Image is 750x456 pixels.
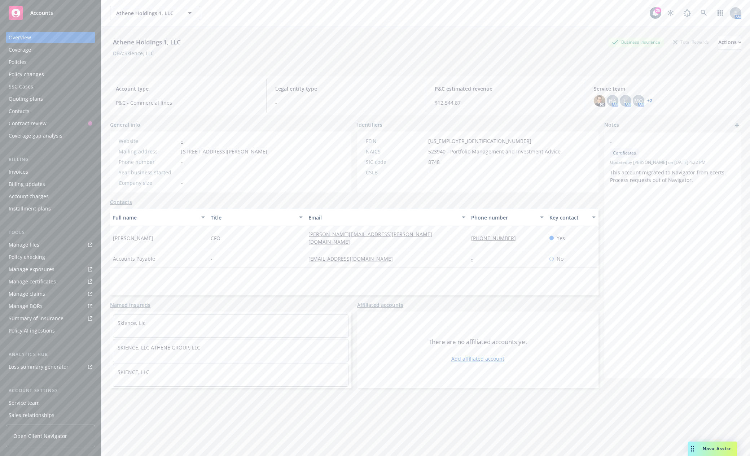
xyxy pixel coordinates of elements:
span: [US_EMPLOYER_IDENTIFICATION_NUMBER] [428,137,531,145]
span: General info [110,121,140,129]
div: Coverage gap analysis [9,130,62,142]
a: [PERSON_NAME][EMAIL_ADDRESS][PERSON_NAME][DOMAIN_NAME] [308,231,432,245]
div: Policy AI ingestions [9,325,55,336]
span: P&C estimated revenue [435,85,576,92]
span: - [181,179,183,187]
span: Service team [594,85,736,92]
div: CSLB [366,169,425,176]
a: add [733,121,741,130]
span: Nova Assist [703,446,731,452]
a: Service team [6,397,95,409]
div: Analytics hub [6,351,95,358]
div: Account charges [9,191,49,202]
button: Nova Assist [688,442,737,456]
div: Actions [718,35,741,49]
div: Year business started [119,169,178,176]
div: Contacts [9,105,30,117]
a: [EMAIL_ADDRESS][DOMAIN_NAME] [308,255,399,262]
div: DBA: Skience, LLC [113,49,154,57]
span: MQ [634,97,643,105]
a: SKIENCE, LLC [118,369,149,375]
a: Policy changes [6,69,95,80]
a: Skience, Llc [118,320,145,326]
div: SIC code [366,158,425,166]
a: Manage exposures [6,264,95,275]
a: - [471,255,479,262]
div: Athene Holdings 1, LLC [110,38,184,47]
a: Report a Bug [680,6,694,20]
div: Invoices [9,166,28,178]
span: No [557,255,563,262]
span: There are no affiliated accounts yet [429,338,527,346]
div: Overview [9,32,31,43]
a: Policies [6,56,95,68]
a: Affiliated accounts [357,301,403,309]
span: - [275,99,417,107]
span: 8748 [428,158,440,166]
div: Manage files [9,239,39,251]
div: 25 [655,7,661,14]
span: - [181,169,183,176]
div: Quoting plans [9,93,43,105]
a: Stop snowing [663,6,678,20]
span: Certificates [613,150,636,156]
button: Title [208,209,306,226]
a: SKIENCE, LLC ATHENE GROUP, LLC [118,344,200,351]
span: [PERSON_NAME] [113,234,153,242]
span: HA [609,97,616,105]
a: Policy checking [6,251,95,263]
div: Business Insurance [608,38,664,47]
span: CFO [211,234,220,242]
span: P&C - Commercial lines [116,99,258,107]
span: - [610,138,717,146]
a: Installment plans [6,203,95,214]
div: Company size [119,179,178,187]
span: This account migrated to Navigator from ecerts. Process requests out of Navigator. [610,169,727,183]
a: Coverage gap analysis [6,130,95,142]
div: SSC Cases [9,81,33,92]
a: Account charges [6,191,95,202]
div: Manage BORs [9,300,43,312]
div: Manage certificates [9,276,56,287]
div: Sales relationships [9,409,54,421]
span: [STREET_ADDRESS][PERSON_NAME] [181,148,267,155]
a: Loss summary generator [6,361,95,373]
button: Athene Holdings 1, LLC [110,6,200,20]
span: Notes [604,121,619,130]
div: Total Rewards [670,38,712,47]
span: Athene Holdings 1, LLC [116,9,179,17]
div: Website [119,137,178,145]
div: Key contact [549,214,588,221]
a: Add affiliated account [451,355,504,362]
div: Manage claims [9,288,45,300]
a: Coverage [6,44,95,56]
span: $12,544.87 [435,99,576,107]
a: Manage BORs [6,300,95,312]
div: Service team [9,397,40,409]
a: Contacts [110,198,132,206]
a: Contacts [6,105,95,117]
div: Installment plans [9,203,51,214]
button: Phone number [468,209,547,226]
a: Manage claims [6,288,95,300]
div: Policy changes [9,69,44,80]
a: Accounts [6,3,95,23]
div: Contract review [9,118,47,129]
a: Named insureds [110,301,150,309]
div: Phone number [119,158,178,166]
div: Policy checking [9,251,45,263]
button: Key contact [547,209,598,226]
span: Legal entity type [275,85,417,92]
div: Full name [113,214,197,221]
span: - [428,169,430,176]
div: Manage exposures [9,264,54,275]
img: photo [594,95,605,107]
a: - [181,138,183,144]
a: Manage files [6,239,95,251]
span: Accounts [30,10,53,16]
a: Search [697,6,711,20]
a: Quoting plans [6,93,95,105]
a: SSC Cases [6,81,95,92]
span: Updated by [PERSON_NAME] on [DATE] 4:22 PM [610,159,736,166]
